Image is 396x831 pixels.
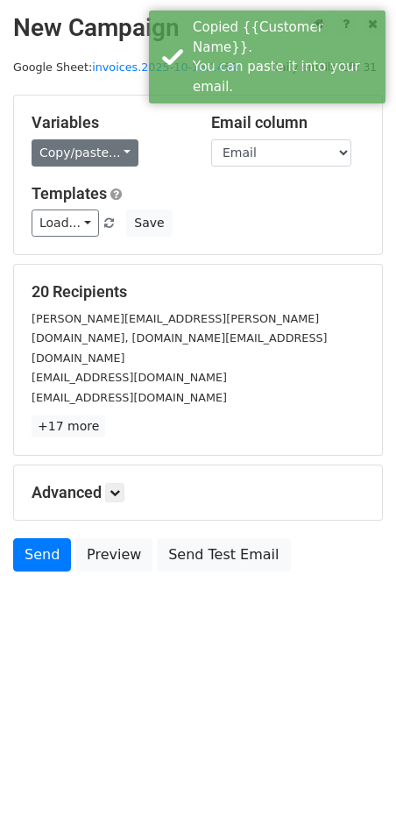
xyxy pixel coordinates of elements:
h5: Variables [32,113,185,132]
a: Copy/paste... [32,139,138,167]
a: Send Test Email [157,538,290,572]
h5: 20 Recipients [32,282,364,302]
a: Templates [32,184,107,202]
small: Google Sheet: [13,60,238,74]
small: [EMAIL_ADDRESS][DOMAIN_NAME] [32,391,227,404]
h5: Advanced [32,483,364,502]
a: Load... [32,210,99,237]
iframe: Chat Widget [308,747,396,831]
a: Preview [75,538,152,572]
h2: New Campaign [13,13,383,43]
a: invoices.2025-10-15.1459 [92,60,238,74]
a: Send [13,538,71,572]
button: Save [126,210,172,237]
small: [PERSON_NAME][EMAIL_ADDRESS][PERSON_NAME][DOMAIN_NAME], [DOMAIN_NAME][EMAIL_ADDRESS][DOMAIN_NAME] [32,312,328,365]
small: [EMAIL_ADDRESS][DOMAIN_NAME] [32,371,227,384]
h5: Email column [211,113,364,132]
a: +17 more [32,415,105,437]
div: Copied {{Customer Name}}. You can paste it into your email. [193,18,378,96]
